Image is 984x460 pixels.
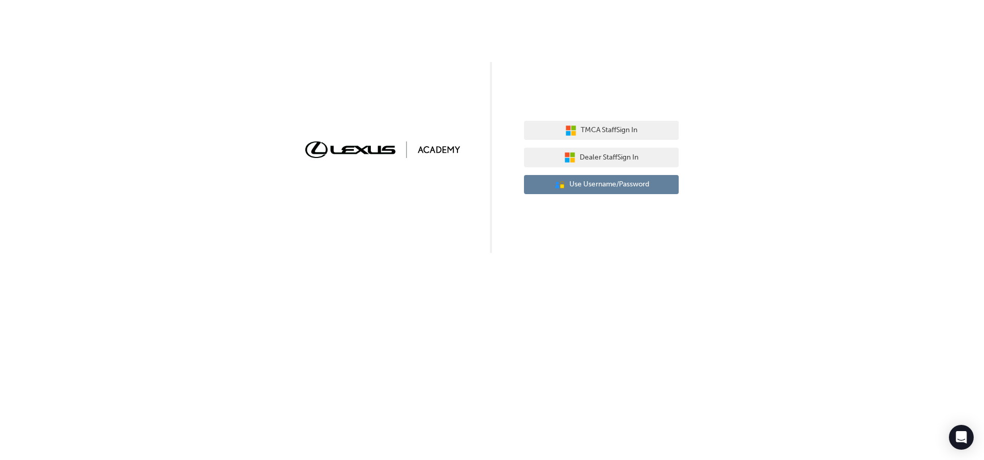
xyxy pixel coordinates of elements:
button: Use Username/Password [524,175,679,195]
span: Use Username/Password [569,179,649,191]
button: TMCA StaffSign In [524,121,679,140]
span: Dealer Staff Sign In [580,152,638,164]
button: Dealer StaffSign In [524,148,679,167]
img: Trak [305,141,460,157]
div: Open Intercom Messenger [949,425,974,450]
span: TMCA Staff Sign In [581,124,637,136]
